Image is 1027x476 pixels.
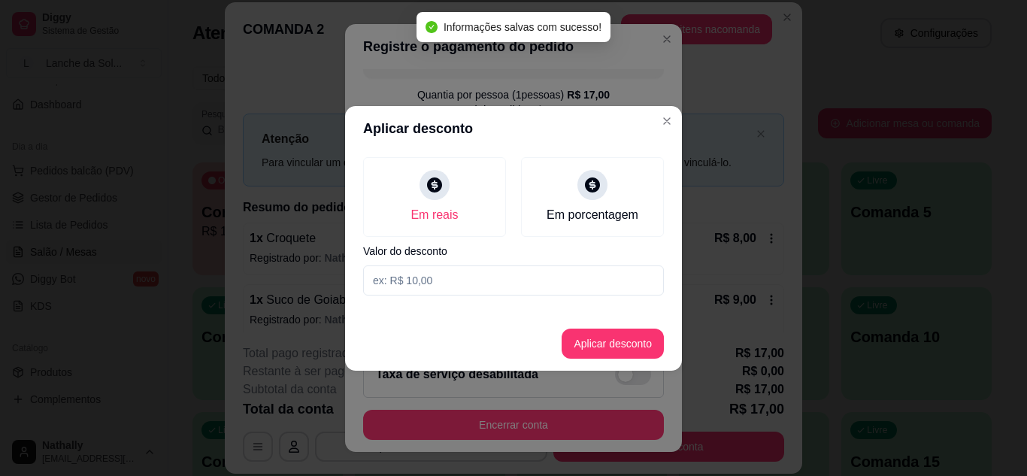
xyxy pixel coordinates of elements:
span: Informações salvas com sucesso! [444,21,601,33]
div: Em reais [410,206,458,224]
header: Aplicar desconto [345,106,682,151]
span: check-circle [426,21,438,33]
input: Valor do desconto [363,265,664,296]
button: Aplicar desconto [562,329,664,359]
div: Em porcentagem [547,206,638,224]
label: Valor do desconto [363,246,664,256]
button: Close [655,109,679,133]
